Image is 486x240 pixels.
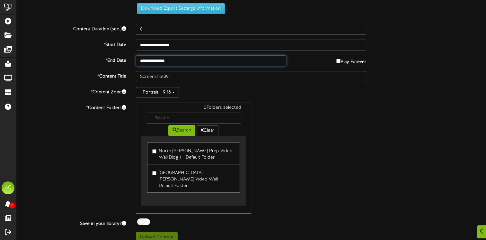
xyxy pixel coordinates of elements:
input: [GEOGRAPHIC_DATA][PERSON_NAME] Video Wall - Default Folder [152,171,156,175]
label: Content Title [11,71,131,80]
a: Download Export Settings Information [134,6,225,11]
input: Play Forever [336,59,340,63]
label: Content Duration (sec.) [11,24,131,32]
input: -- Search -- [146,113,241,124]
label: North [PERSON_NAME] Prep Video Wall Bldg 1 - Default Folder [152,146,234,161]
label: Start Date [11,40,131,48]
div: 0 Folders selected [141,105,246,113]
input: North [PERSON_NAME] Prep Video Wall Bldg 1 - Default Folder [152,149,156,153]
button: Clear [197,125,218,136]
span: 0 [9,202,15,208]
label: Save in your library? [11,218,131,227]
label: Content Folders [11,103,131,111]
label: Content Zone [11,87,131,96]
button: Search [168,125,195,136]
div: AC [2,181,14,194]
label: Play Forever [336,55,366,65]
label: End Date [11,55,131,64]
button: Download Export Settings Information [137,3,225,14]
input: Title of this Content [136,71,366,82]
label: [GEOGRAPHIC_DATA][PERSON_NAME] Video Wall - Default Folder [152,168,234,189]
button: Portrait - 9:16 [136,87,179,98]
